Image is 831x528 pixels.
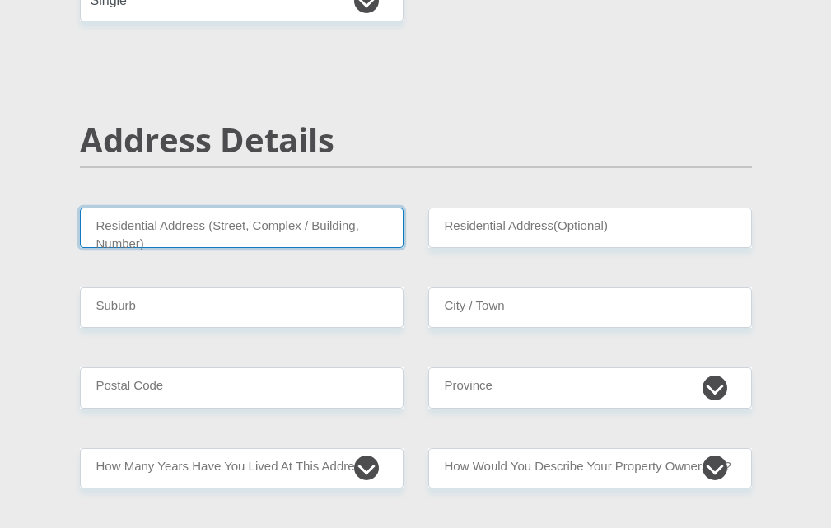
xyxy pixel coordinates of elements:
[80,208,404,248] input: Valid residential address
[428,287,752,328] input: City
[428,367,752,408] select: Please Select a Province
[80,120,752,160] h2: Address Details
[80,287,404,328] input: Suburb
[80,448,404,488] select: Please select a value
[428,448,752,488] select: Please select a value
[428,208,752,248] input: Address line 2 (Optional)
[80,367,404,408] input: Postal Code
